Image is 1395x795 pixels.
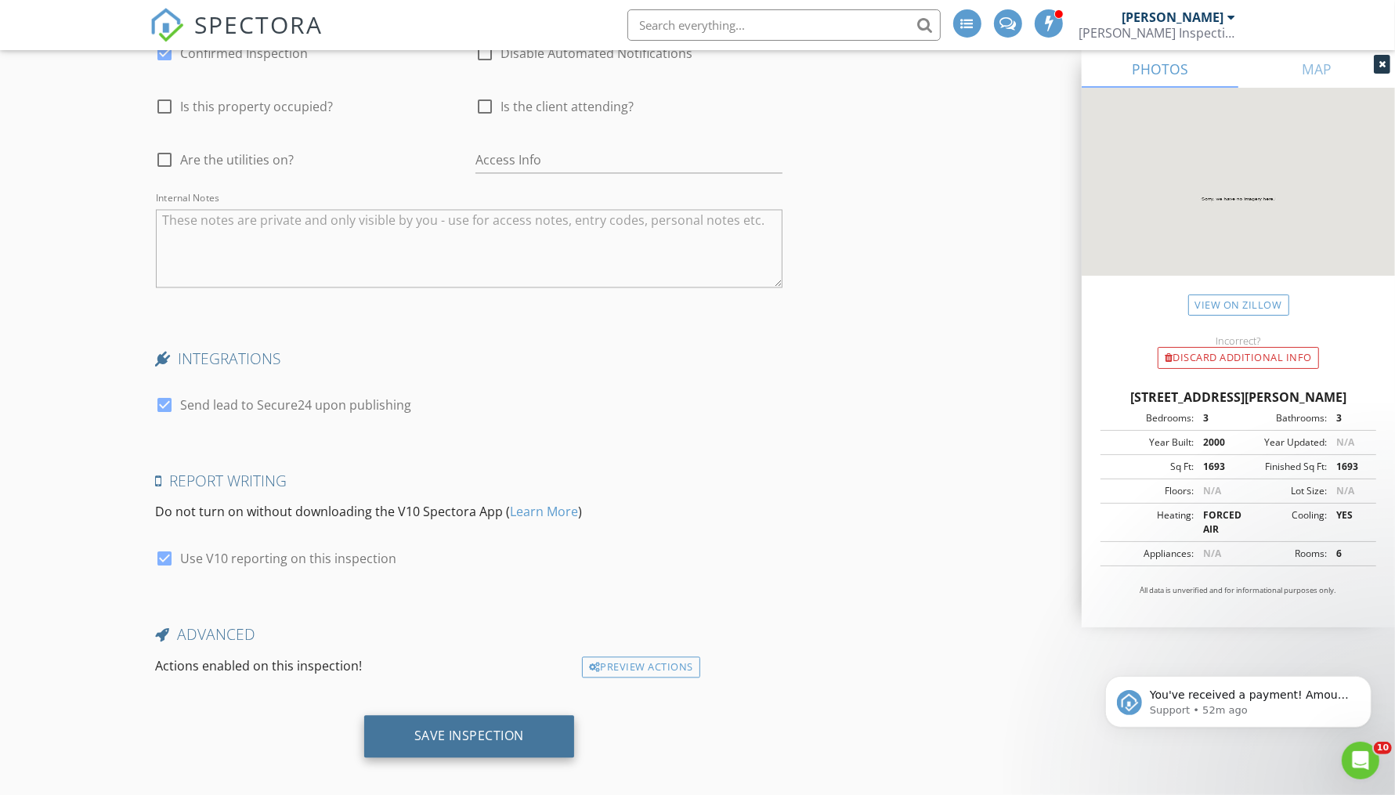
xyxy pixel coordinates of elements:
[501,45,692,61] label: Disable Automated Notifications
[1203,547,1221,560] span: N/A
[1194,508,1238,537] div: FORCED AIR
[582,656,700,678] div: Preview Actions
[156,471,783,491] h4: Report Writing
[1238,508,1327,537] div: Cooling:
[1374,742,1392,754] span: 10
[1342,742,1379,779] iframe: Intercom live chat
[1079,25,1236,41] div: Gooden Inspection Services
[1238,411,1327,425] div: Bathrooms:
[156,502,783,521] p: Do not turn on without downloading the V10 Spectora App ( )
[1105,411,1194,425] div: Bedrooms:
[1238,435,1327,450] div: Year Updated:
[1203,484,1221,497] span: N/A
[1188,295,1289,316] a: View on Zillow
[1327,508,1372,537] div: YES
[181,551,397,566] label: Use V10 reporting on this inspection
[1327,411,1372,425] div: 3
[1082,88,1395,313] img: streetview
[1105,508,1194,537] div: Heating:
[501,99,634,114] span: Is the client attending?
[181,397,412,413] label: Send lead to Secure24 upon publishing
[1238,50,1395,88] a: MAP
[1105,460,1194,474] div: Sq Ft:
[627,9,941,41] input: Search everything...
[414,728,525,743] div: Save Inspection
[150,656,576,678] div: Actions enabled on this inspection!
[1327,460,1372,474] div: 1693
[181,99,334,114] span: Is this property occupied?
[511,503,579,520] a: Learn More
[1327,547,1372,561] div: 6
[150,21,323,54] a: SPECTORA
[181,45,309,61] label: Confirmed Inspection
[1336,435,1354,449] span: N/A
[1082,643,1395,753] iframe: Intercom notifications message
[181,152,295,168] span: Are the utilities on?
[1238,547,1327,561] div: Rooms:
[156,209,783,287] textarea: Internal Notes
[1105,435,1194,450] div: Year Built:
[1238,484,1327,498] div: Lot Size:
[1105,484,1194,498] div: Floors:
[1082,334,1395,347] div: Incorrect?
[1100,585,1376,596] p: All data is unverified and for informational purposes only.
[1238,460,1327,474] div: Finished Sq Ft:
[195,8,323,41] span: SPECTORA
[1194,411,1238,425] div: 3
[1100,388,1376,407] div: [STREET_ADDRESS][PERSON_NAME]
[1336,484,1354,497] span: N/A
[156,624,783,645] h4: Advanced
[1082,50,1238,88] a: PHOTOS
[1105,547,1194,561] div: Appliances:
[150,8,184,42] img: The Best Home Inspection Software - Spectora
[475,147,782,173] input: Access Info
[156,349,783,369] h4: INTEGRATIONS
[1122,9,1224,25] div: [PERSON_NAME]
[1194,460,1238,474] div: 1693
[1158,347,1319,369] div: Discard Additional info
[1194,435,1238,450] div: 2000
